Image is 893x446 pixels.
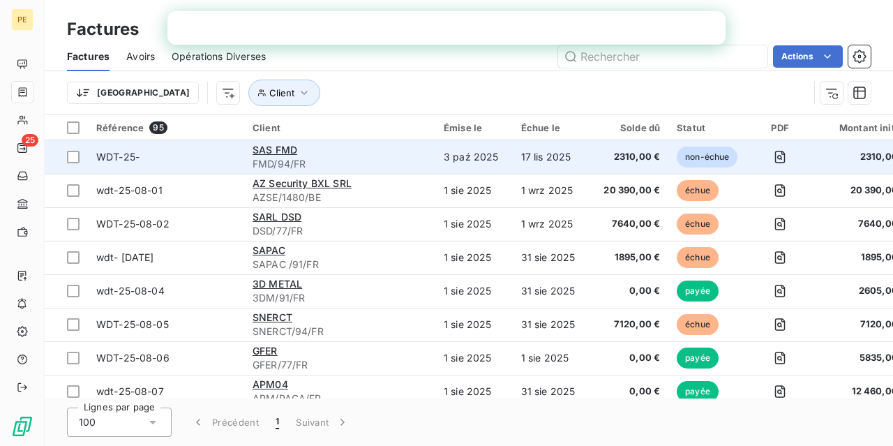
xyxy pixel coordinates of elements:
span: SARL DSD [253,211,301,223]
div: Émise le [444,122,504,133]
span: DSD/77/FR [253,224,427,238]
h3: Factures [67,17,139,42]
span: payée [677,381,719,402]
span: wdt-25-08-01 [96,184,163,196]
iframe: Intercom live chat bannière [167,11,726,45]
div: Statut [677,122,737,133]
span: Factures [67,50,110,64]
span: Référence [96,122,144,133]
span: wdt- [DATE] [96,251,154,263]
span: 3DM/91/FR [253,291,427,305]
button: Actions [773,45,843,68]
td: 3 paź 2025 [435,140,513,174]
span: 95 [149,121,167,134]
span: 2310,00 € [599,150,660,164]
span: SAS FMD [253,144,297,156]
span: 1 [276,415,279,429]
td: 31 sie 2025 [513,375,591,408]
span: WDT-25-08-05 [96,318,169,330]
span: non-échue [677,147,737,168]
span: Opérations Diverses [172,50,266,64]
span: 25 [22,134,38,147]
span: APM04 [253,378,288,390]
span: SAPAC [253,244,285,256]
span: wdt-25-08-07 [96,385,164,397]
td: 1 sie 2025 [513,341,591,375]
button: [GEOGRAPHIC_DATA] [67,82,199,104]
span: WDT-25- [96,151,140,163]
span: SAPAC /91/FR [253,258,427,272]
span: FMD/94/FR [253,157,427,171]
input: Rechercher [558,45,767,68]
td: 1 sie 2025 [435,174,513,207]
span: SNERCT [253,311,292,323]
span: 7120,00 € [599,318,660,332]
span: GFER [253,345,278,357]
span: 0,00 € [599,351,660,365]
button: 1 [267,408,287,437]
button: Précédent [183,408,267,437]
td: 31 sie 2025 [513,241,591,274]
span: 0,00 € [599,385,660,399]
button: Suivant [287,408,358,437]
span: 3D METAL [253,278,302,290]
td: 31 sie 2025 [513,274,591,308]
span: 20 390,00 € [599,184,660,198]
span: wdt-25-08-04 [96,285,165,297]
td: 1 wrz 2025 [513,207,591,241]
span: AZSE/1480/BE [253,191,427,205]
span: échue [677,214,719,235]
span: 7640,00 € [599,217,660,231]
span: APM/PACA/FR [253,392,427,406]
span: Client [269,87,294,98]
td: 1 sie 2025 [435,274,513,308]
div: Solde dû [599,122,660,133]
td: 1 sie 2025 [435,375,513,408]
span: échue [677,180,719,201]
span: GFER/77/FR [253,358,427,372]
div: Client [253,122,427,133]
div: Échue le [521,122,583,133]
span: payée [677,281,719,302]
button: Client [248,80,320,106]
span: 100 [79,415,96,429]
img: Logo LeanPay [11,415,33,438]
span: échue [677,314,719,335]
div: PE [11,8,33,31]
td: 1 sie 2025 [435,207,513,241]
span: SNERCT/94/FR [253,325,427,339]
span: WDT-25-08-06 [96,352,170,364]
span: 0,00 € [599,284,660,298]
span: échue [677,247,719,268]
td: 17 lis 2025 [513,140,591,174]
span: WDT-25-08-02 [96,218,170,230]
td: 1 sie 2025 [435,341,513,375]
td: 31 sie 2025 [513,308,591,341]
span: payée [677,348,719,369]
span: Avoirs [126,50,155,64]
td: 1 sie 2025 [435,241,513,274]
div: PDF [754,122,805,133]
td: 1 sie 2025 [435,308,513,341]
iframe: Intercom live chat [846,399,879,432]
span: 1895,00 € [599,251,660,265]
td: 1 wrz 2025 [513,174,591,207]
span: AZ Security BXL SRL [253,177,352,189]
